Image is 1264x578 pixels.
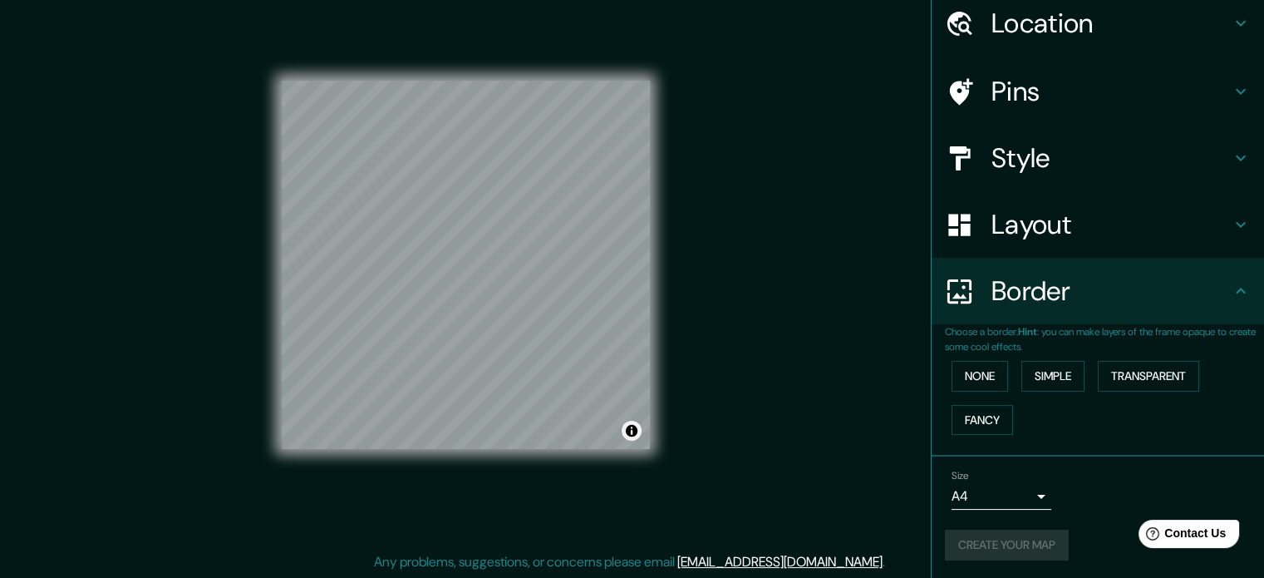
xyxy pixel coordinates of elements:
div: Style [932,125,1264,191]
button: Toggle attribution [622,421,642,441]
h4: Layout [991,208,1231,241]
h4: Location [991,7,1231,40]
div: A4 [952,483,1051,510]
div: Pins [932,58,1264,125]
h4: Pins [991,75,1231,108]
div: . [885,552,888,572]
button: Transparent [1098,361,1199,392]
button: None [952,361,1008,392]
div: Border [932,258,1264,324]
h4: Border [991,274,1231,308]
p: Any problems, suggestions, or concerns please email . [374,552,885,572]
p: Choose a border. : you can make layers of the frame opaque to create some cool effects. [945,324,1264,354]
canvas: Map [282,81,650,449]
h4: Style [991,141,1231,175]
label: Size [952,469,969,483]
div: . [888,552,891,572]
button: Fancy [952,405,1013,436]
b: Hint [1018,325,1037,338]
a: [EMAIL_ADDRESS][DOMAIN_NAME] [677,553,883,571]
button: Simple [1021,361,1084,392]
iframe: Help widget launcher [1116,513,1246,560]
div: Layout [932,191,1264,258]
